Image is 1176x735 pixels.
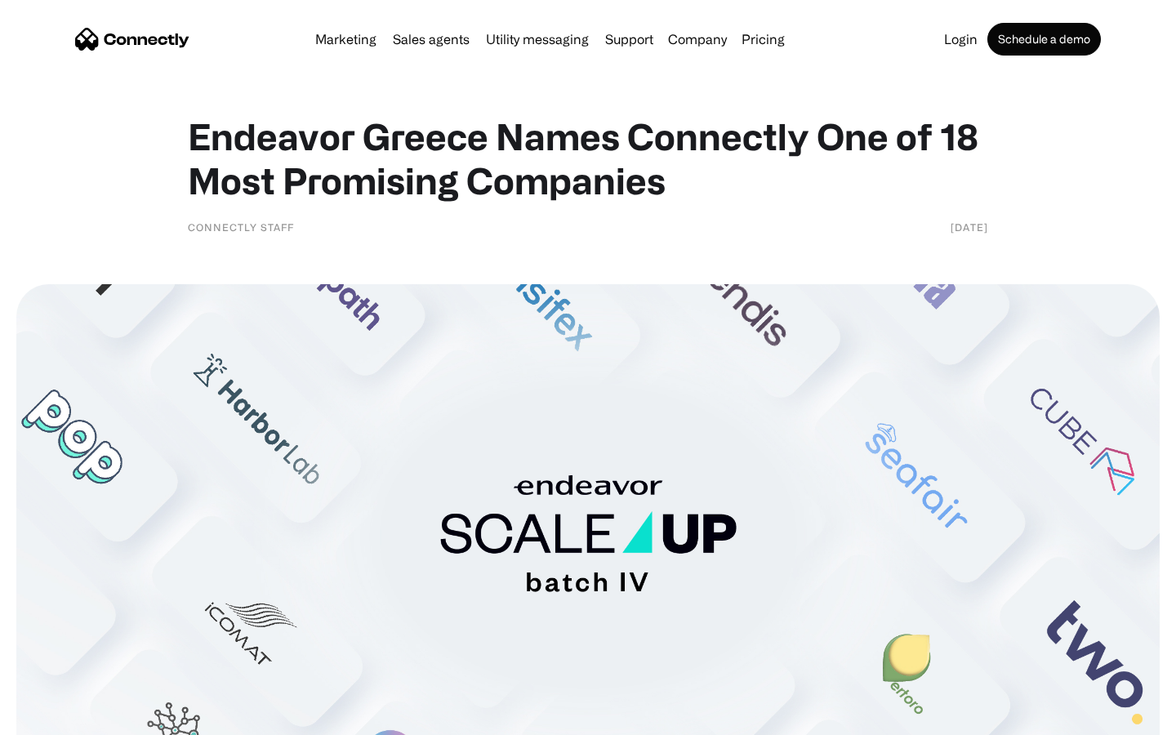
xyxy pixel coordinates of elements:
[663,28,732,51] div: Company
[188,219,294,235] div: Connectly Staff
[386,33,476,46] a: Sales agents
[309,33,383,46] a: Marketing
[951,219,988,235] div: [DATE]
[599,33,660,46] a: Support
[33,706,98,729] ul: Language list
[938,33,984,46] a: Login
[16,706,98,729] aside: Language selected: English
[668,28,727,51] div: Company
[735,33,791,46] a: Pricing
[479,33,595,46] a: Utility messaging
[188,114,988,203] h1: Endeavor Greece Names Connectly One of 18 Most Promising Companies
[987,23,1101,56] a: Schedule a demo
[75,27,189,51] a: home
